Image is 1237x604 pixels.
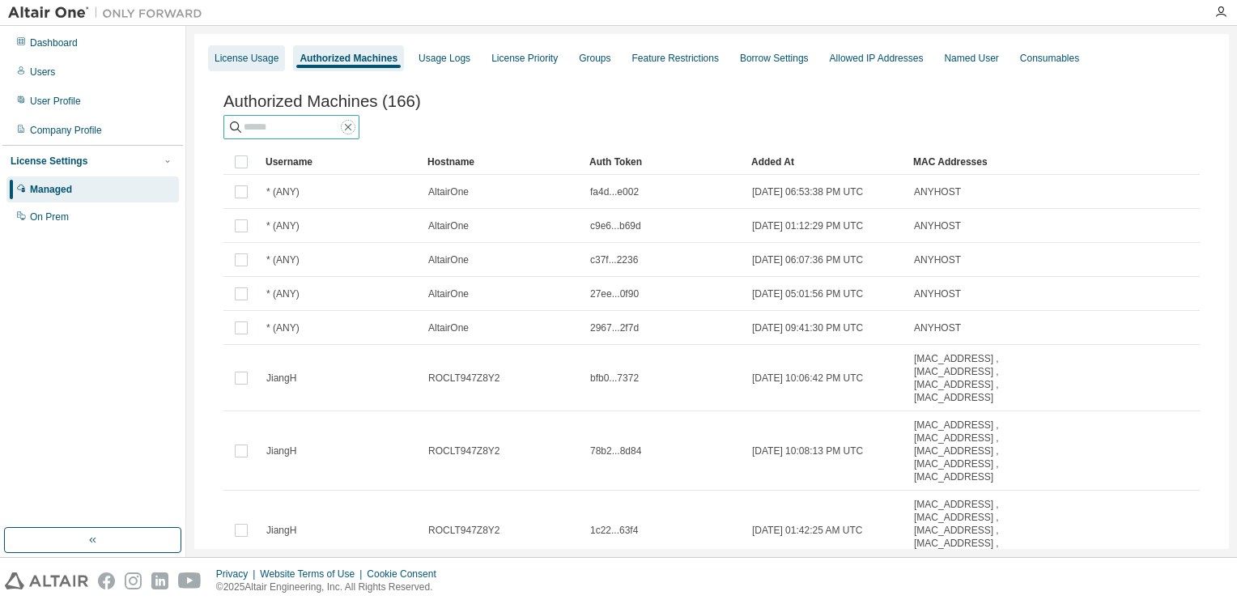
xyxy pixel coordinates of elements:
[752,372,863,385] span: [DATE] 10:06:42 PM UTC
[752,524,863,537] span: [DATE] 01:42:25 AM UTC
[914,498,1021,563] span: [MAC_ADDRESS] , [MAC_ADDRESS] , [MAC_ADDRESS] , [MAC_ADDRESS] , [MAC_ADDRESS]
[215,52,278,65] div: License Usage
[914,352,1021,404] span: [MAC_ADDRESS] , [MAC_ADDRESS] , [MAC_ADDRESS] , [MAC_ADDRESS]
[914,321,961,334] span: ANYHOST
[428,321,469,334] span: AltairOne
[266,149,414,175] div: Username
[914,287,961,300] span: ANYHOST
[579,52,610,65] div: Groups
[752,219,863,232] span: [DATE] 01:12:29 PM UTC
[830,52,924,65] div: Allowed IP Addresses
[125,572,142,589] img: instagram.svg
[223,92,421,111] span: Authorized Machines (166)
[266,444,296,457] span: JiangH
[260,568,367,581] div: Website Terms of Use
[266,321,300,334] span: * (ANY)
[428,287,469,300] span: AltairOne
[752,253,863,266] span: [DATE] 06:07:36 PM UTC
[266,287,300,300] span: * (ANY)
[428,253,469,266] span: AltairOne
[427,149,576,175] div: Hostname
[914,219,961,232] span: ANYHOST
[266,185,300,198] span: * (ANY)
[752,321,863,334] span: [DATE] 09:41:30 PM UTC
[914,419,1021,483] span: [MAC_ADDRESS] , [MAC_ADDRESS] , [MAC_ADDRESS] , [MAC_ADDRESS] , [MAC_ADDRESS]
[300,52,397,65] div: Authorized Machines
[590,444,641,457] span: 78b2...8d84
[752,287,863,300] span: [DATE] 05:01:56 PM UTC
[752,444,863,457] span: [DATE] 10:08:13 PM UTC
[590,372,639,385] span: bfb0...7372
[266,253,300,266] span: * (ANY)
[30,95,81,108] div: User Profile
[428,185,469,198] span: AltairOne
[11,155,87,168] div: License Settings
[944,52,998,65] div: Named User
[30,66,55,79] div: Users
[178,572,202,589] img: youtube.svg
[428,444,499,457] span: ROCLT947Z8Y2
[590,287,639,300] span: 27ee...0f90
[491,52,558,65] div: License Priority
[590,321,639,334] span: 2967...2f7d
[216,581,446,594] p: © 2025 Altair Engineering, Inc. All Rights Reserved.
[98,572,115,589] img: facebook.svg
[590,185,639,198] span: fa4d...e002
[5,572,88,589] img: altair_logo.svg
[266,372,296,385] span: JiangH
[590,219,641,232] span: c9e6...b69d
[30,183,72,196] div: Managed
[419,52,470,65] div: Usage Logs
[8,5,210,21] img: Altair One
[428,524,499,537] span: ROCLT947Z8Y2
[1020,52,1079,65] div: Consumables
[590,524,638,537] span: 1c22...63f4
[913,149,1022,175] div: MAC Addresses
[30,124,102,137] div: Company Profile
[216,568,260,581] div: Privacy
[751,149,900,175] div: Added At
[752,185,863,198] span: [DATE] 06:53:38 PM UTC
[740,52,809,65] div: Borrow Settings
[151,572,168,589] img: linkedin.svg
[428,219,469,232] span: AltairOne
[367,568,445,581] div: Cookie Consent
[266,524,296,537] span: JiangH
[914,253,961,266] span: ANYHOST
[428,372,499,385] span: ROCLT947Z8Y2
[30,36,78,49] div: Dashboard
[589,149,738,175] div: Auth Token
[30,211,69,223] div: On Prem
[590,253,638,266] span: c37f...2236
[266,219,300,232] span: * (ANY)
[632,52,719,65] div: Feature Restrictions
[914,185,961,198] span: ANYHOST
